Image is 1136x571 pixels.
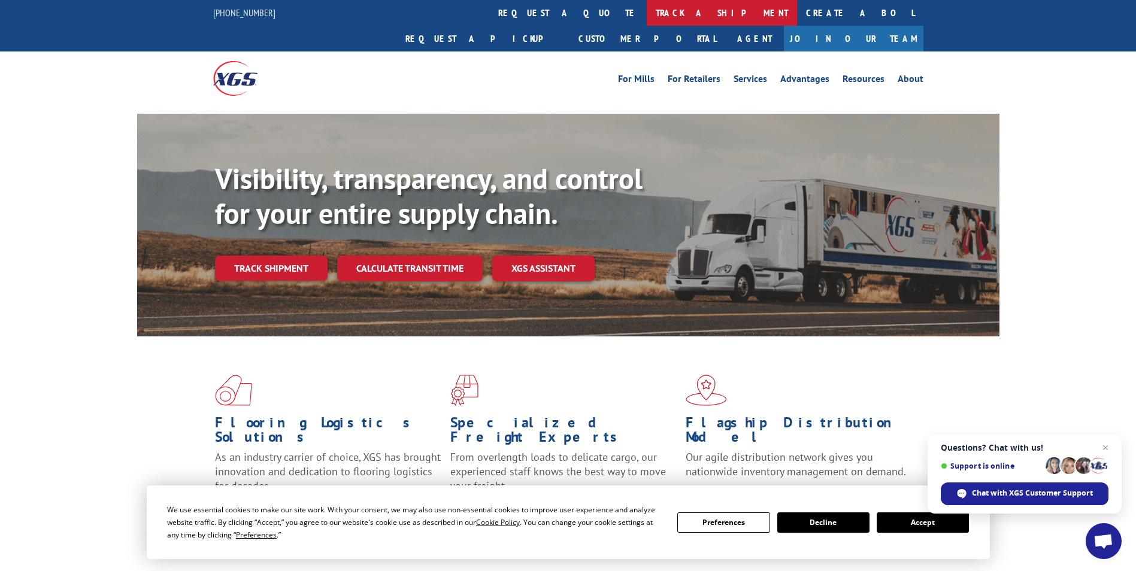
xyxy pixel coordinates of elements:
[941,482,1108,505] div: Chat with XGS Customer Support
[167,503,663,541] div: We use essential cookies to make our site work. With your consent, we may also use non-essential ...
[1086,523,1122,559] div: Open chat
[784,26,923,51] a: Join Our Team
[941,461,1041,470] span: Support is online
[780,74,829,87] a: Advantages
[725,26,784,51] a: Agent
[492,256,595,281] a: XGS ASSISTANT
[1098,441,1113,455] span: Close chat
[877,512,969,533] button: Accept
[941,443,1108,452] span: Questions? Chat with us!
[686,450,906,478] span: Our agile distribution network gives you nationwide inventory management on demand.
[686,415,912,450] h1: Flagship Distribution Model
[898,74,923,87] a: About
[236,530,277,540] span: Preferences
[215,256,328,281] a: Track shipment
[337,256,483,281] a: Calculate transit time
[215,415,441,450] h1: Flooring Logistics Solutions
[686,375,727,406] img: xgs-icon-flagship-distribution-model-red
[215,450,441,493] span: As an industry carrier of choice, XGS has brought innovation and dedication to flooring logistics...
[668,74,720,87] a: For Retailers
[450,375,478,406] img: xgs-icon-focused-on-flooring-red
[396,26,569,51] a: Request a pickup
[677,512,770,533] button: Preferences
[569,26,725,51] a: Customer Portal
[215,375,252,406] img: xgs-icon-total-supply-chain-intelligence-red
[618,74,655,87] a: For Mills
[450,415,677,450] h1: Specialized Freight Experts
[213,7,275,19] a: [PHONE_NUMBER]
[450,450,677,503] p: From overlength loads to delicate cargo, our experienced staff knows the best way to move your fr...
[734,74,767,87] a: Services
[147,485,990,559] div: Cookie Consent Prompt
[843,74,884,87] a: Resources
[972,488,1093,499] span: Chat with XGS Customer Support
[476,517,520,527] span: Cookie Policy
[215,160,643,232] b: Visibility, transparency, and control for your entire supply chain.
[777,512,870,533] button: Decline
